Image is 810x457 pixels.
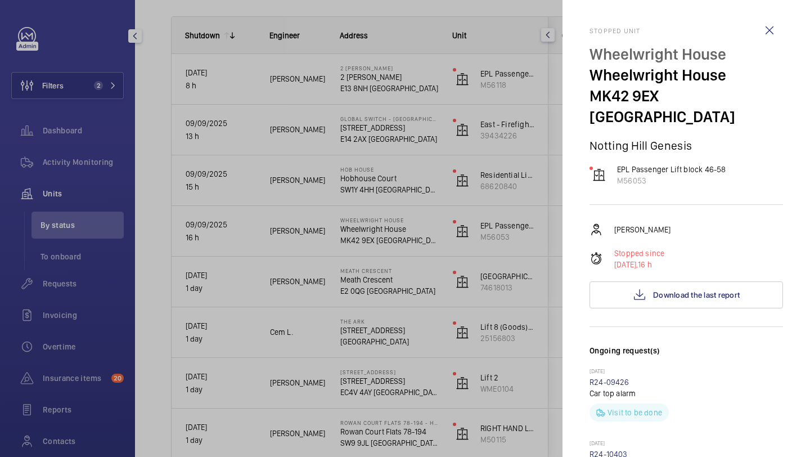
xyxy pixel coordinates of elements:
[589,345,783,368] h3: Ongoing request(s)
[589,27,783,35] h2: Stopped unit
[589,44,783,65] p: Wheelwright House
[589,378,629,387] a: R24-09426
[614,260,638,269] span: [DATE],
[589,368,783,377] p: [DATE]
[617,175,726,186] p: M56053
[589,281,783,308] button: Download the last report
[617,164,726,175] p: EPL Passenger Lift block 46-58
[589,440,783,449] p: [DATE]
[614,224,670,235] p: [PERSON_NAME]
[589,86,783,127] p: MK42 9EX [GEOGRAPHIC_DATA]
[653,290,740,299] span: Download the last report
[614,248,664,259] p: Stopped since
[607,407,662,418] p: Visit to be done
[592,168,606,182] img: elevator.svg
[589,65,783,86] p: Wheelwright House
[614,259,664,270] p: 16 h
[589,388,783,399] p: Car top alarm
[589,138,783,153] p: Notting Hill Genesis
